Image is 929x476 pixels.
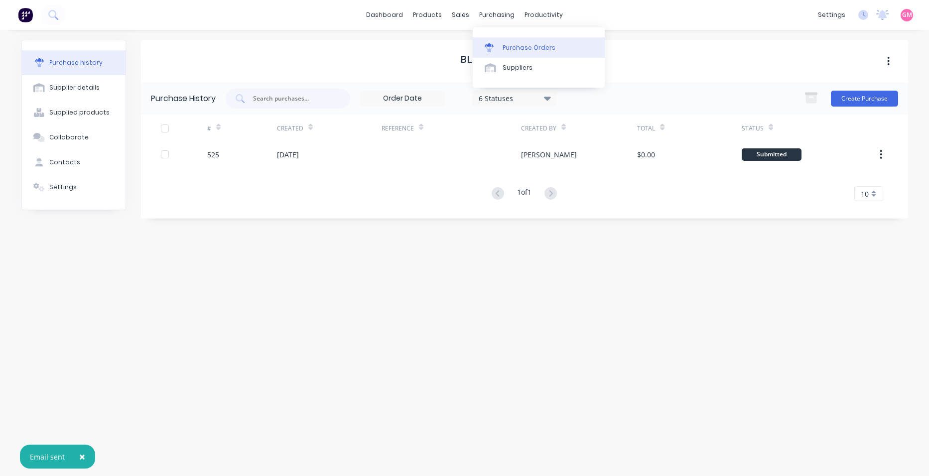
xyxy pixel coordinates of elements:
[637,124,655,133] div: Total
[30,452,65,462] div: Email sent
[49,183,77,192] div: Settings
[742,148,801,161] div: Submitted
[521,124,556,133] div: Created By
[460,53,588,65] h1: Bluescope Distribution
[22,150,126,175] button: Contacts
[473,58,605,78] a: Suppliers
[207,124,211,133] div: #
[831,91,898,107] button: Create Purchase
[207,149,219,160] div: 525
[473,37,605,57] a: Purchase Orders
[252,94,335,104] input: Search purchases...
[49,133,89,142] div: Collaborate
[151,93,216,105] div: Purchase History
[503,63,532,72] div: Suppliers
[382,124,414,133] div: Reference
[408,7,447,22] div: products
[361,91,444,106] input: Order Date
[22,50,126,75] button: Purchase history
[742,124,764,133] div: Status
[521,149,577,160] div: [PERSON_NAME]
[49,58,103,67] div: Purchase history
[902,10,912,19] span: GM
[49,108,110,117] div: Supplied products
[277,149,299,160] div: [DATE]
[361,7,408,22] a: dashboard
[277,124,303,133] div: Created
[503,43,555,52] div: Purchase Orders
[22,75,126,100] button: Supplier details
[447,7,474,22] div: sales
[69,445,95,469] button: Close
[22,125,126,150] button: Collaborate
[637,149,655,160] div: $0.00
[18,7,33,22] img: Factory
[49,158,80,167] div: Contacts
[22,100,126,125] button: Supplied products
[479,93,550,103] div: 6 Statuses
[861,189,869,199] span: 10
[22,175,126,200] button: Settings
[79,450,85,464] span: ×
[474,7,520,22] div: purchasing
[517,187,531,201] div: 1 of 1
[49,83,100,92] div: Supplier details
[520,7,568,22] div: productivity
[813,7,850,22] div: settings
